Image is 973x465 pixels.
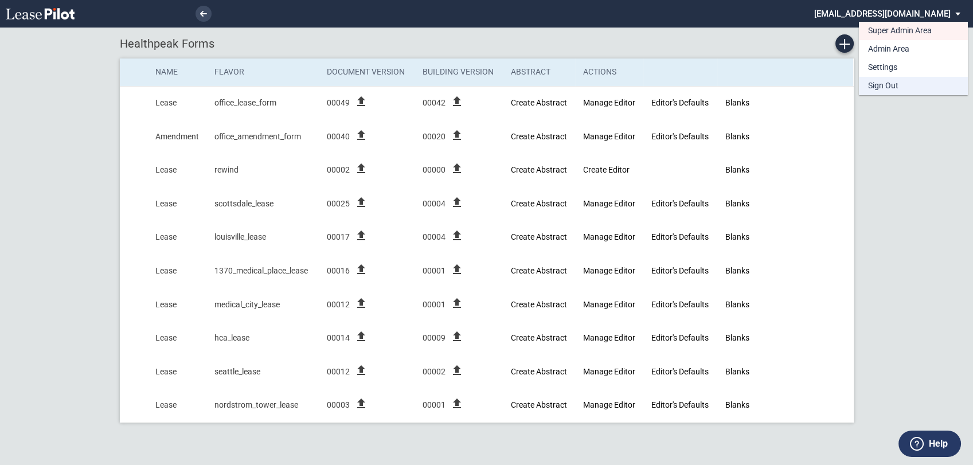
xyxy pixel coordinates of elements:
button: Help [898,431,961,457]
div: Super Admin Area [868,25,932,37]
div: Sign Out [868,80,898,92]
div: Admin Area [868,44,909,55]
div: Settings [868,62,897,73]
label: Help [929,436,948,451]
